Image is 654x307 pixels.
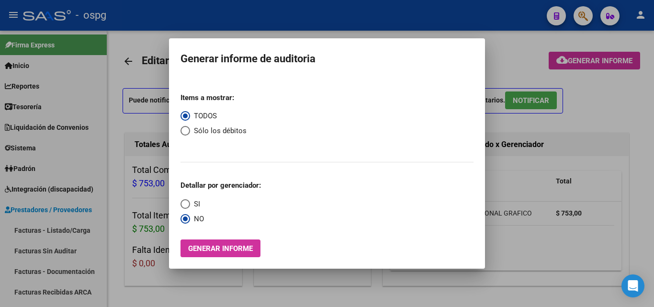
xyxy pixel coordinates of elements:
[190,199,200,210] span: SI
[180,239,260,257] button: Generar informe
[180,93,234,102] strong: Items a mostrar:
[190,111,217,122] span: TODOS
[190,125,247,136] span: Sólo los débitos
[188,244,253,253] span: Generar informe
[190,214,204,225] span: NO
[180,181,261,190] strong: Detallar por gerenciador:
[621,274,644,297] div: Open Intercom Messenger
[180,85,247,151] mat-radio-group: Select an option
[180,173,261,224] mat-radio-group: Select an option
[180,50,474,68] h1: Generar informe de auditoria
